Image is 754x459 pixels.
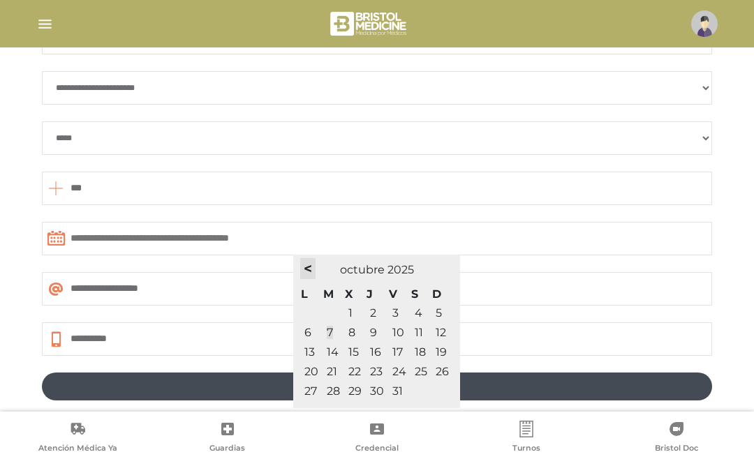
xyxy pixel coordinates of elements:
a: 1 [348,306,353,319]
a: < [300,258,316,279]
span: martes [323,287,334,301]
span: 27 [304,384,317,398]
span: Bristol Doc [655,443,698,456]
span: sábado [411,287,418,301]
a: Turnos [452,421,601,456]
span: jueves [367,287,373,301]
img: profile-placeholder.svg [691,10,718,37]
span: miércoles [345,287,353,301]
span: Atención Médica Ya [38,443,117,456]
span: 23 [370,365,383,378]
span: 9 [370,326,377,339]
span: 16 [370,345,381,359]
a: 3 [392,306,399,319]
span: 8 [348,326,355,339]
a: Siguiente [42,373,712,400]
span: 20 [304,365,318,378]
img: bristol-medicine-blanco.png [328,7,411,40]
span: 30 [370,384,384,398]
a: 4 [415,306,422,319]
span: 14 [327,345,339,359]
img: Cober_menu-lines-white.svg [36,15,54,33]
a: 5 [436,306,442,319]
span: domingo [432,287,441,301]
span: viernes [389,287,397,301]
span: lunes [301,287,308,301]
span: 26 [436,365,449,378]
span: Credencial [355,443,399,456]
span: 28 [327,384,340,398]
span: 24 [392,365,406,378]
span: 17 [392,345,403,359]
span: 2025 [387,263,414,276]
span: 31 [392,384,403,398]
a: Credencial [302,421,452,456]
span: 22 [348,365,361,378]
a: Guardias [152,421,302,456]
span: 19 [436,345,447,359]
span: 29 [348,384,362,398]
span: 13 [304,345,315,359]
a: 6 [304,326,311,339]
span: 15 [348,345,359,359]
span: 12 [436,326,446,339]
a: Atención Médica Ya [3,421,152,456]
span: 11 [415,326,423,339]
span: 21 [327,365,337,378]
span: Guardias [209,443,245,456]
span: 25 [415,365,427,378]
span: 18 [415,345,426,359]
span: octubre [340,263,385,276]
span: < [304,260,312,277]
span: 10 [392,326,404,339]
span: Turnos [512,443,540,456]
a: 7 [327,326,333,339]
a: 2 [370,306,376,319]
a: Bristol Doc [602,421,751,456]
